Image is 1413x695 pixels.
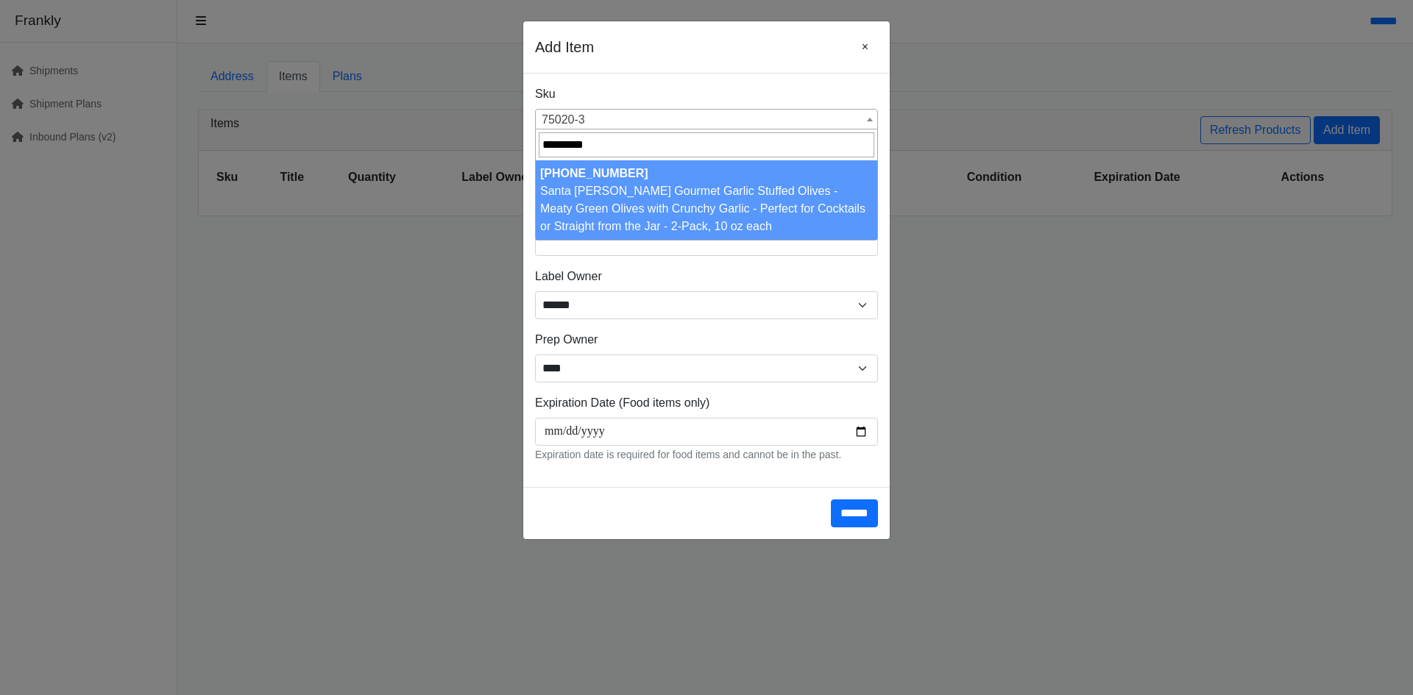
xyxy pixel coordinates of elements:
[535,331,598,349] label: Prep Owner
[535,394,709,412] label: Expiration Date (Food items only)
[536,160,877,240] li: Santa Barbara Gourmet Garlic Stuffed Olives - Meaty Green Olives with Crunchy Garlic - Perfect fo...
[535,268,602,285] label: Label Owner
[540,182,873,235] div: Santa [PERSON_NAME] Gourmet Garlic Stuffed Olives - Meaty Green Olives with Crunchy Garlic - Perf...
[535,85,556,103] label: Sku
[852,33,878,61] button: Close
[535,449,841,460] small: Expiration date is required for food items and cannot be in the past.
[862,40,868,53] span: ×
[539,132,874,157] input: Search
[536,110,877,130] span: Vegeta, Gourmet Seasoning, No MSG, 17.5oz 500g bag (17.5 Ounce (3 pack))
[540,167,648,179] strong: [PHONE_NUMBER]
[535,109,878,129] span: Vegeta, Gourmet Seasoning, No MSG, 17.5oz 500g bag (17.5 Ounce (3 pack))
[535,36,594,58] h5: Add Item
